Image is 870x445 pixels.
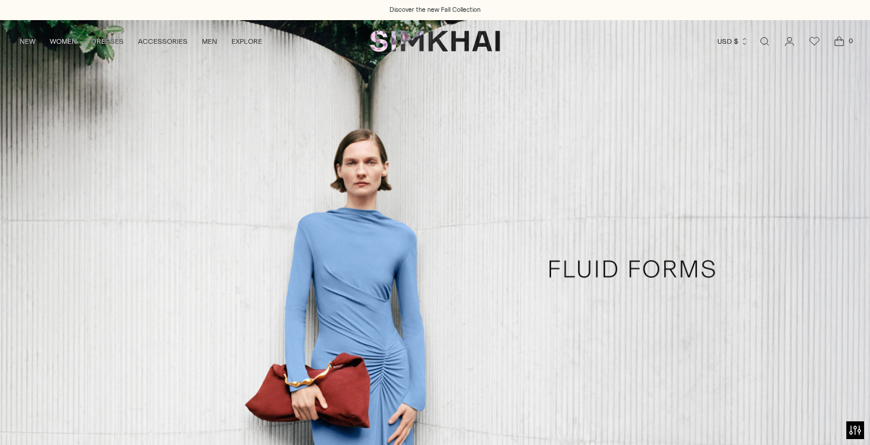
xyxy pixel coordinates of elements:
[717,28,749,54] button: USD $
[138,28,188,54] a: ACCESSORIES
[389,5,481,15] a: Discover the new Fall Collection
[845,36,856,46] span: 0
[370,30,500,53] a: SIMKHAI
[803,30,826,53] a: Wishlist
[50,28,77,54] a: WOMEN
[91,28,124,54] a: DRESSES
[231,28,262,54] a: EXPLORE
[753,30,776,53] a: Open search modal
[202,28,217,54] a: MEN
[778,30,801,53] a: Go to the account page
[20,28,36,54] a: NEW
[827,30,851,53] a: Open cart modal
